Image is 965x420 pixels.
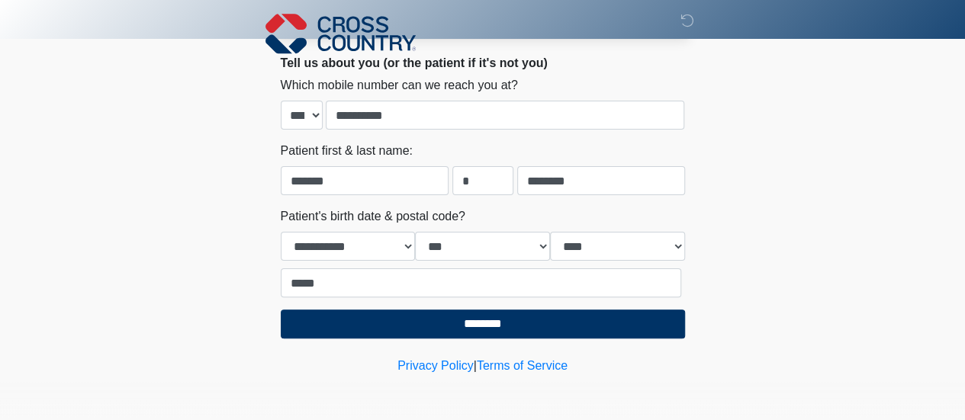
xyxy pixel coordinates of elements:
[281,142,413,160] label: Patient first & last name:
[474,359,477,372] a: |
[265,11,417,56] img: Cross Country Logo
[397,359,474,372] a: Privacy Policy
[477,359,568,372] a: Terms of Service
[281,76,518,95] label: Which mobile number can we reach you at?
[281,207,465,226] label: Patient's birth date & postal code?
